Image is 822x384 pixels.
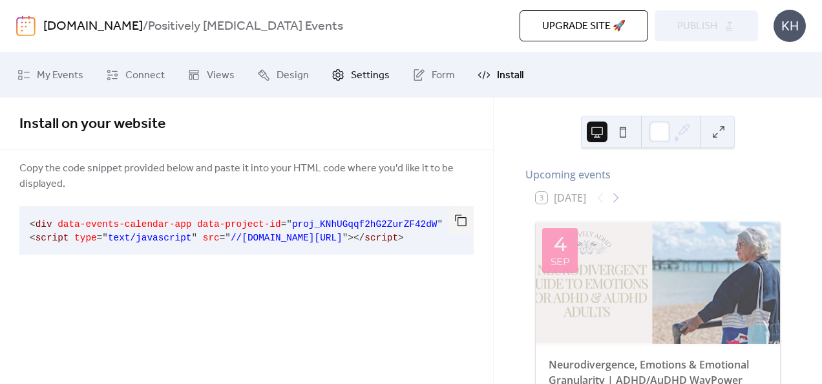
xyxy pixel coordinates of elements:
button: Upgrade site 🚀 [520,10,648,41]
span: Install on your website [19,110,165,138]
span: < [30,233,36,243]
a: Form [403,58,465,92]
span: Connect [125,68,165,83]
b: / [143,14,148,39]
span: = [97,233,103,243]
div: Upcoming events [525,167,790,182]
span: div [36,219,52,229]
span: Settings [351,68,390,83]
a: Design [248,58,319,92]
span: Form [432,68,455,83]
span: Copy the code snippet provided below and paste it into your HTML code where you'd like it to be d... [19,161,474,192]
span: </ [353,233,364,243]
span: Install [497,68,523,83]
span: proj_KNhUGqqf2hG2ZurZF42dW [292,219,437,229]
span: = [220,233,226,243]
span: My Events [37,68,83,83]
span: " [102,233,108,243]
span: Upgrade site 🚀 [542,19,626,34]
span: < [30,219,36,229]
span: script [364,233,398,243]
a: My Events [8,58,93,92]
span: data-events-calendar-app [58,219,191,229]
span: Design [277,68,309,83]
span: data-project-id [197,219,281,229]
a: Install [468,58,533,92]
span: //[DOMAIN_NAME][URL] [231,233,342,243]
span: " [225,233,231,243]
span: " [286,219,292,229]
span: > [348,233,353,243]
a: [DOMAIN_NAME] [43,14,143,39]
a: Connect [96,58,174,92]
span: > [398,233,404,243]
b: Positively [MEDICAL_DATA] Events [148,14,343,39]
span: " [191,233,197,243]
span: src [203,233,220,243]
span: Views [207,68,235,83]
span: text/javascript [108,233,192,243]
span: type [74,233,97,243]
div: 4 [554,235,567,254]
span: " [342,233,348,243]
span: " [437,219,443,229]
div: KH [774,10,806,42]
span: script [36,233,69,243]
div: Sep [551,257,570,266]
img: logo [16,16,36,36]
a: Settings [322,58,399,92]
a: Views [178,58,244,92]
span: = [281,219,287,229]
